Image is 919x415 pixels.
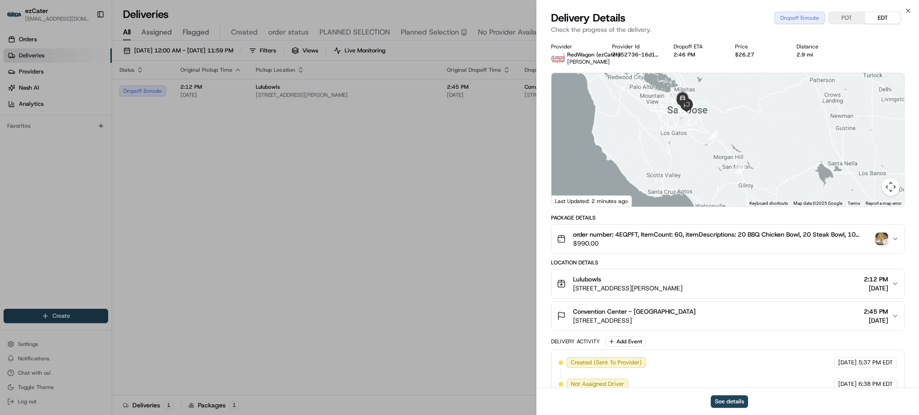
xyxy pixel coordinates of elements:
[875,233,888,245] img: photo_proof_of_pickup image
[9,9,27,27] img: Nash
[796,43,844,50] div: Distance
[793,201,842,206] span: Map data ©2025 Google
[796,51,844,58] div: 2.9 mi
[735,164,745,174] div: 1
[605,336,645,347] button: Add Event
[9,86,25,102] img: 1736555255976-a54dd68f-1ca7-489b-9aae-adbdc363a1c4
[571,380,624,388] span: Not Assigned Driver
[551,302,904,330] button: Convention Center - [GEOGRAPHIC_DATA][STREET_ADDRESS]2:45 PM[DATE]
[882,178,900,196] button: Map camera controls
[573,239,872,248] span: $990.00
[567,58,610,65] span: [PERSON_NAME]
[567,51,620,58] span: RedWagon (ezCater)
[866,201,901,206] a: Report a map error
[31,95,114,102] div: We're available if you need us!
[864,284,888,293] span: [DATE]
[5,126,72,143] a: 📗Knowledge Base
[573,230,872,239] span: order number: 4EQPFT, ItemCount: 60, itemDescriptions: 20 BBQ Chicken Bowl, 20 Steak Bowl, 10 Ses...
[711,395,748,408] button: See details
[829,12,865,24] button: PDT
[23,58,148,67] input: Clear
[551,225,904,253] button: order number: 4EQPFT, ItemCount: 60, itemDescriptions: 20 BBQ Chicken Bowl, 20 Steak Bowl, 10 Ses...
[674,51,721,58] div: 2:46 PM
[749,200,788,207] button: Keyboard shortcuts
[551,259,905,266] div: Location Details
[864,275,888,284] span: 2:12 PM
[551,51,565,65] img: time_to_eat_nevada_logo
[573,307,696,316] span: Convention Center - [GEOGRAPHIC_DATA]
[9,131,16,138] div: 📗
[551,43,598,50] div: Provider
[708,130,718,140] div: 2
[551,25,905,34] p: Check the progress of the delivery.
[838,380,857,388] span: [DATE]
[551,338,600,345] div: Delivery Activity
[864,316,888,325] span: [DATE]
[18,130,69,139] span: Knowledge Base
[551,214,905,221] div: Package Details
[573,275,601,284] span: Lulubowls
[612,43,659,50] div: Provider Id
[848,201,860,206] a: Terms
[612,51,659,58] button: 7fd52736-16d1-92da-fa43-f992e1502903
[858,359,893,367] span: 5:37 PM EDT
[678,103,687,112] div: 8
[573,316,696,325] span: [STREET_ADDRESS]
[551,195,632,207] div: Last Updated: 2 minutes ago
[551,269,904,298] button: Lulubowls[STREET_ADDRESS][PERSON_NAME]2:12 PM[DATE]
[554,195,583,207] img: Google
[838,359,857,367] span: [DATE]
[864,307,888,316] span: 2:45 PM
[735,51,782,58] div: $26.27
[9,36,163,50] p: Welcome 👋
[735,43,782,50] div: Price
[554,195,583,207] a: Open this area in Google Maps (opens a new window)
[89,152,109,159] span: Pylon
[571,359,642,367] span: Created (Sent To Provider)
[865,12,901,24] button: EDT
[573,284,683,293] span: [STREET_ADDRESS][PERSON_NAME]
[551,11,626,25] span: Delivery Details
[858,380,893,388] span: 6:38 PM EDT
[76,131,83,138] div: 💻
[31,86,147,95] div: Start new chat
[72,126,148,143] a: 💻API Documentation
[674,43,721,50] div: Dropoff ETA
[153,88,163,99] button: Start new chat
[85,130,144,139] span: API Documentation
[63,151,109,159] a: Powered byPylon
